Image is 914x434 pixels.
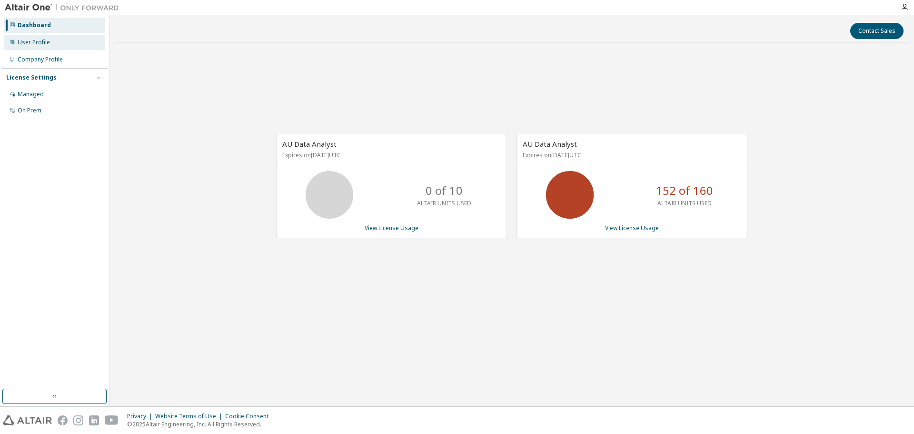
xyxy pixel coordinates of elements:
div: User Profile [18,39,50,46]
div: Company Profile [18,56,63,63]
div: Privacy [127,413,155,420]
img: altair_logo.svg [3,415,52,425]
img: Altair One [5,3,124,12]
span: AU Data Analyst [523,139,577,149]
img: facebook.svg [58,415,68,425]
p: ALTAIR UNITS USED [417,199,471,207]
div: License Settings [6,74,57,81]
p: 0 of 10 [426,182,463,199]
span: AU Data Analyst [282,139,337,149]
img: youtube.svg [105,415,119,425]
div: Managed [18,91,44,98]
div: Dashboard [18,21,51,29]
a: View License Usage [365,224,418,232]
p: Expires on [DATE] UTC [523,151,739,159]
p: © 2025 Altair Engineering, Inc. All Rights Reserved. [127,420,274,428]
button: Contact Sales [850,23,904,39]
p: ALTAIR UNITS USED [657,199,712,207]
div: Website Terms of Use [155,413,225,420]
div: On Prem [18,107,41,114]
div: Cookie Consent [225,413,274,420]
img: linkedin.svg [89,415,99,425]
img: instagram.svg [73,415,83,425]
a: View License Usage [605,224,659,232]
p: 152 of 160 [656,182,713,199]
p: Expires on [DATE] UTC [282,151,498,159]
